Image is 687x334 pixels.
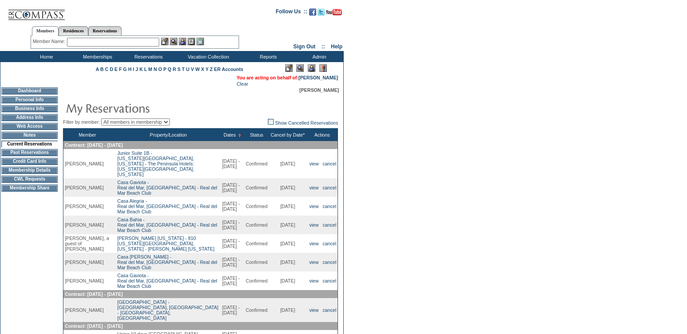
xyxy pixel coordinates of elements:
[173,67,176,72] a: R
[309,259,318,265] a: view
[244,271,269,290] td: Confirmed
[170,38,177,45] img: View
[63,149,111,178] td: [PERSON_NAME]
[221,271,244,290] td: [DATE] - [DATE]
[150,132,187,138] a: Property/Location
[123,67,127,72] a: G
[309,307,318,313] a: view
[119,67,122,72] a: F
[269,197,306,216] td: [DATE]
[66,99,243,117] img: pgTtlMyReservations.gif
[1,176,58,183] td: CWL Requests
[309,241,318,246] a: view
[118,273,217,289] a: Casa Gaviota -Real del Mar, [GEOGRAPHIC_DATA] - Real del Mar Beach Club
[299,87,339,93] span: [PERSON_NAME]
[276,8,307,18] td: Follow Us ::
[309,185,318,190] a: view
[179,38,186,45] img: Impersonate
[244,253,269,271] td: Confirmed
[139,67,143,72] a: K
[191,67,194,72] a: V
[177,67,181,72] a: S
[309,278,318,283] a: view
[63,216,111,234] td: [PERSON_NAME]
[88,26,122,35] a: Reservations
[118,236,215,251] a: [PERSON_NAME] [US_STATE] - 810[US_STATE][GEOGRAPHIC_DATA], [US_STATE] - [PERSON_NAME] [US_STATE]
[63,119,100,125] span: Filter by member:
[244,216,269,234] td: Confirmed
[308,64,315,72] img: Impersonate
[65,142,122,148] span: Contract: [DATE] - [DATE]
[114,67,118,72] a: E
[158,67,162,72] a: O
[100,67,104,72] a: B
[319,64,327,72] img: Log Concern/Member Elevation
[118,254,217,270] a: Casa [PERSON_NAME] -Real del Mar, [GEOGRAPHIC_DATA] - Real del Mar Beach Club
[163,67,166,72] a: P
[1,114,58,121] td: Address Info
[323,241,337,246] a: cancel
[269,298,306,322] td: [DATE]
[128,67,132,72] a: H
[118,299,219,321] a: [GEOGRAPHIC_DATA] -[GEOGRAPHIC_DATA], [GEOGRAPHIC_DATA] - [GEOGRAPHIC_DATA], [GEOGRAPHIC_DATA]
[65,291,122,297] span: Contract: [DATE] - [DATE]
[133,67,134,72] a: I
[269,216,306,234] td: [DATE]
[323,161,337,166] a: cancel
[244,197,269,216] td: Confirmed
[244,178,269,197] td: Confirmed
[242,51,293,62] td: Reports
[221,216,244,234] td: [DATE] - [DATE]
[63,197,111,216] td: [PERSON_NAME]
[309,11,316,16] a: Become our fan on Facebook
[269,149,306,178] td: [DATE]
[63,298,111,322] td: [PERSON_NAME]
[236,134,242,137] img: Ascending
[33,38,67,45] div: Member Name:
[20,51,71,62] td: Home
[221,234,244,253] td: [DATE] - [DATE]
[118,180,217,196] a: Casa Gaviota -Real del Mar, [GEOGRAPHIC_DATA] - Real del Mar Beach Club
[1,167,58,174] td: Membership Details
[144,67,147,72] a: L
[293,51,344,62] td: Admin
[196,38,204,45] img: b_calculator.gif
[161,38,169,45] img: b_edit.gif
[188,38,195,45] img: Reservations
[326,9,342,16] img: Subscribe to our YouTube Channel
[59,26,88,35] a: Residences
[323,185,337,190] a: cancel
[221,197,244,216] td: [DATE] - [DATE]
[118,150,194,177] a: Junior Suite 1B -[US_STATE][GEOGRAPHIC_DATA], [US_STATE] - The Peninsula Hotels: [US_STATE][GEOGR...
[1,105,58,112] td: Business Info
[1,132,58,139] td: Notes
[309,8,316,16] img: Become our fan on Facebook
[309,204,318,209] a: view
[63,234,111,253] td: [PERSON_NAME], a guest of [PERSON_NAME]
[306,129,338,141] th: Actions
[298,75,338,80] a: [PERSON_NAME]
[205,67,208,72] a: Y
[318,8,325,16] img: Follow us on Twitter
[8,2,65,20] img: Compass Home
[1,123,58,130] td: Web Access
[1,141,58,147] td: Current Reservations
[63,253,111,271] td: [PERSON_NAME]
[296,64,304,72] img: View Mode
[201,67,204,72] a: X
[1,158,58,165] td: Credit Card Info
[105,67,109,72] a: C
[309,161,318,166] a: view
[268,119,274,125] img: chk_off.JPG
[168,67,171,72] a: Q
[323,307,337,313] a: cancel
[250,132,263,138] a: Status
[322,43,325,50] span: ::
[268,120,338,126] a: Show Cancelled Reservations
[271,132,305,138] a: Cancel by Date*
[269,271,306,290] td: [DATE]
[221,178,244,197] td: [DATE] - [DATE]
[323,278,337,283] a: cancel
[32,26,59,36] a: Members
[244,149,269,178] td: Confirmed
